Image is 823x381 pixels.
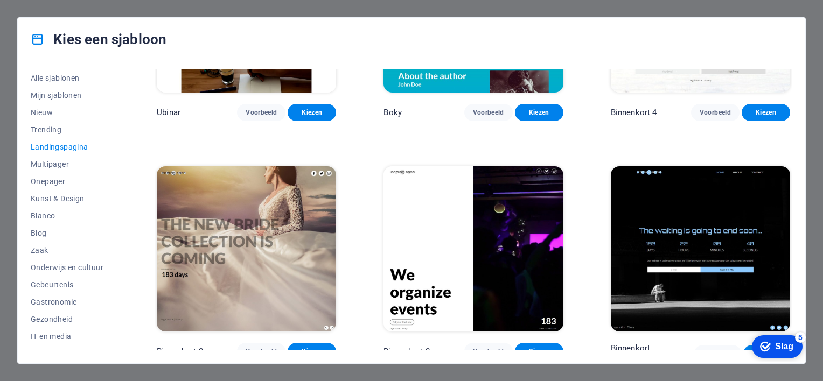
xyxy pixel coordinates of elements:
span: Multipager [31,160,109,168]
span: Voorbeeld [700,108,731,117]
button: Alle sjablonen [31,69,109,87]
img: Binnenkort beschikbaar [611,166,790,331]
span: Kiezen [296,108,327,117]
button: Kiezen [515,104,563,121]
button: Kiezen [288,343,336,360]
span: Kiezen [750,108,782,117]
span: Voorbeeld [246,108,277,117]
span: Blanco [31,211,109,220]
div: Slag [28,12,46,22]
button: Gezondheid [31,311,109,328]
p: Binnenkort 2 [383,346,430,357]
button: Blanco [31,207,109,224]
span: Voorbeeld [473,347,504,356]
button: Zaak [31,242,109,259]
span: Alle sjablonen [31,74,109,82]
button: Voorbeeld [237,104,285,121]
button: Blog [31,224,109,242]
span: Kiezen [524,108,555,117]
button: Voorbeeld [464,343,513,360]
span: IT en media [31,332,109,341]
button: Kiezen [288,104,336,121]
button: IT en media [31,328,109,345]
button: Nieuw [31,104,109,121]
span: Blog [31,229,109,237]
p: Binnenkort 4 [611,107,657,118]
button: Kiezen [742,104,790,121]
button: Onepager [31,173,109,190]
p: Binnenkort 3 [157,346,203,357]
span: Voorbeeld [246,347,277,356]
img: Binnenkort 2 [383,166,563,331]
span: Trending [31,125,109,134]
button: Voorbeeld [694,345,741,362]
span: Kiezen [524,347,555,356]
span: Gebeurtenis [31,280,109,289]
div: 5 [48,2,59,13]
button: Multipager [31,156,109,173]
span: Zaak [31,246,109,255]
button: Mijn sjablonen [31,87,109,104]
button: Voorbeeld [464,104,513,121]
div: Aan de slag 5 items resterend, 0% voltooid [5,5,55,28]
span: Nieuw [31,108,109,117]
button: Juridisch en financieel [31,345,109,362]
button: Voorbeeld [691,104,740,121]
button: Kiezen [515,343,563,360]
button: Landingspagina [31,138,109,156]
span: Kunst & Design [31,194,109,203]
p: Binnenkort beschikbaar [611,343,694,364]
span: Voorbeeld [703,349,733,358]
button: Onderwijs en cultuur [31,259,109,276]
p: Ubinar [157,107,180,118]
span: Gastronomie [31,298,109,306]
button: Gastronomie [31,293,109,311]
span: Onderwijs en cultuur [31,263,109,272]
button: Voorbeeld [237,343,285,360]
p: Boky [383,107,402,118]
font: Kies een sjabloon [53,31,166,48]
span: Mijn sjablonen [31,91,109,100]
span: Voorbeeld [473,108,504,117]
span: Juridisch en financieel [31,349,109,358]
button: Trending [31,121,109,138]
img: Binnenkort 3 [157,166,336,331]
span: Onepager [31,177,109,186]
button: Gebeurtenis [31,276,109,293]
button: Kunst & Design [31,190,109,207]
span: Gezondheid [31,315,109,323]
span: Kiezen [296,347,327,356]
span: Landingspagina [31,143,109,151]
